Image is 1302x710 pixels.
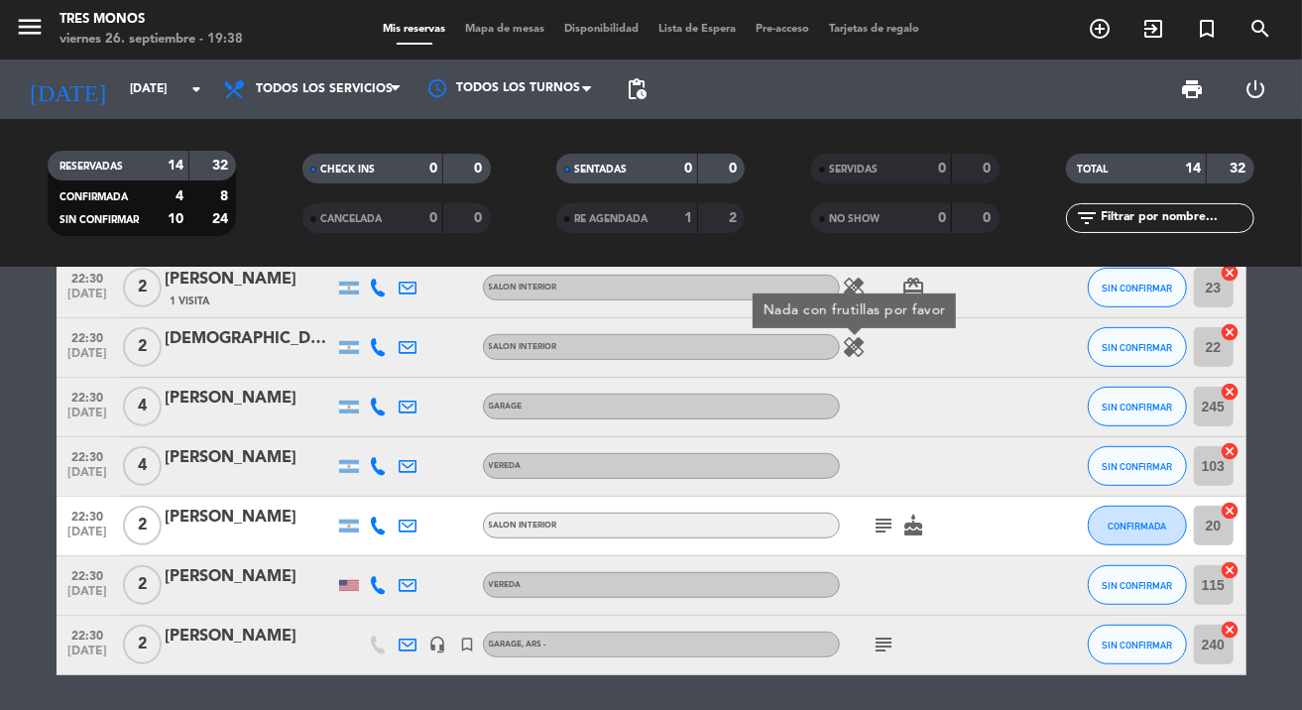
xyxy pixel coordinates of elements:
[63,466,113,489] span: [DATE]
[59,162,123,172] span: RESERVADAS
[184,77,208,101] i: arrow_drop_down
[63,526,113,548] span: [DATE]
[1221,263,1241,283] i: cancel
[873,633,896,656] i: subject
[1221,501,1241,521] i: cancel
[15,67,120,111] i: [DATE]
[1108,521,1166,532] span: CONFIRMADA
[902,514,926,537] i: cake
[166,267,334,293] div: [PERSON_NAME]
[829,214,880,224] span: NO SHOW
[63,444,113,467] span: 22:30
[574,214,648,224] span: RE AGENDADA
[984,211,996,225] strong: 0
[489,403,523,411] span: GARAGE
[1088,625,1187,664] button: SIN CONFIRMAR
[320,214,382,224] span: CANCELADA
[123,506,162,545] span: 2
[459,636,477,653] i: turned_in_not
[15,12,45,42] i: menu
[1102,402,1172,413] span: SIN CONFIRMAR
[1088,17,1112,41] i: add_circle_outline
[63,623,113,646] span: 22:30
[455,24,554,35] span: Mapa de mesas
[1088,268,1187,307] button: SIN CONFIRMAR
[729,211,741,225] strong: 2
[1088,327,1187,367] button: SIN CONFIRMAR
[63,585,113,608] span: [DATE]
[373,24,455,35] span: Mis reservas
[1221,620,1241,640] i: cancel
[625,77,649,101] span: pending_actions
[574,165,627,175] span: SENTADAS
[1230,162,1249,176] strong: 32
[984,162,996,176] strong: 0
[1195,17,1219,41] i: turned_in_not
[63,407,113,429] span: [DATE]
[684,162,692,176] strong: 0
[489,641,546,649] span: GARAGE
[1102,580,1172,591] span: SIN CONFIRMAR
[166,445,334,471] div: [PERSON_NAME]
[166,505,334,531] div: [PERSON_NAME]
[123,387,162,426] span: 4
[1102,283,1172,294] span: SIN CONFIRMAR
[123,327,162,367] span: 2
[1088,446,1187,486] button: SIN CONFIRMAR
[1185,162,1201,176] strong: 14
[1181,77,1205,101] span: print
[1224,59,1287,119] div: LOG OUT
[166,326,334,352] div: [DEMOGRAPHIC_DATA][PERSON_NAME]
[753,294,956,328] div: Nada con frutillas por favor
[1102,461,1172,472] span: SIN CONFIRMAR
[171,294,210,309] span: 1 Visita
[1088,565,1187,605] button: SIN CONFIRMAR
[320,165,375,175] span: CHECK INS
[256,82,393,96] span: Todos los servicios
[489,581,522,589] span: VEREDA
[220,189,232,203] strong: 8
[902,276,926,299] i: card_giftcard
[59,215,139,225] span: SIN CONFIRMAR
[123,268,162,307] span: 2
[176,189,183,203] strong: 4
[649,24,746,35] span: Lista de Espera
[1088,387,1187,426] button: SIN CONFIRMAR
[489,343,557,351] span: SALON INTERIOR
[489,284,557,292] span: SALON INTERIOR
[59,30,243,50] div: viernes 26. septiembre - 19:38
[1078,165,1109,175] span: TOTAL
[168,212,183,226] strong: 10
[938,211,946,225] strong: 0
[1100,207,1253,229] input: Filtrar por nombre...
[63,347,113,370] span: [DATE]
[829,165,878,175] span: SERVIDAS
[63,266,113,289] span: 22:30
[59,192,128,202] span: CONFIRMADA
[843,335,867,359] i: healing
[843,276,867,299] i: healing
[1088,506,1187,545] button: CONFIRMADA
[1221,560,1241,580] i: cancel
[123,565,162,605] span: 2
[474,162,486,176] strong: 0
[523,641,546,649] span: , ARS -
[63,325,113,348] span: 22:30
[63,645,113,667] span: [DATE]
[63,288,113,310] span: [DATE]
[938,162,946,176] strong: 0
[554,24,649,35] span: Disponibilidad
[474,211,486,225] strong: 0
[429,636,447,653] i: headset_mic
[59,10,243,30] div: Tres Monos
[15,12,45,49] button: menu
[1102,640,1172,651] span: SIN CONFIRMAR
[1221,441,1241,461] i: cancel
[168,159,183,173] strong: 14
[123,625,162,664] span: 2
[746,24,819,35] span: Pre-acceso
[63,563,113,586] span: 22:30
[1221,382,1241,402] i: cancel
[1076,206,1100,230] i: filter_list
[1221,322,1241,342] i: cancel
